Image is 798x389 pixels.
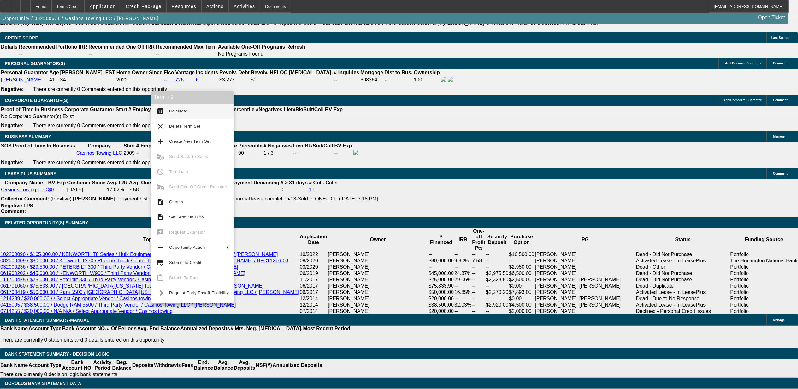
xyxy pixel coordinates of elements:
[88,44,155,50] th: Recommended One Off IRR
[454,258,472,264] td: 9.90%
[448,77,453,82] img: linkedin-icon.png
[299,302,328,308] td: 12/2014
[486,270,509,277] td: $2,975.50
[107,326,137,332] th: # Of Periods
[62,359,93,371] th: Bank Account NO.
[157,123,164,130] mat-icon: clear
[157,259,164,266] mat-icon: credit_score
[535,258,635,264] td: [PERSON_NAME]
[328,251,428,258] td: [PERSON_NAME]
[472,302,486,308] td: --
[486,228,509,251] th: Security Deposit
[126,4,162,9] span: Credit Package
[730,270,798,277] td: Portfolio
[48,180,66,185] b: BV Exp
[227,187,280,193] td: 0
[115,107,127,112] b: Start
[454,251,472,258] td: --
[486,277,509,283] td: $2,323.80
[202,0,228,12] button: Actions
[730,308,798,314] td: Portfolio
[169,200,183,204] span: Quotes
[0,302,236,308] a: 0415005 / $38,500.00 / Dodge RAM 5500 / Third Party Vendor / Casinos Towing LLC / [PERSON_NAME]
[136,150,140,156] span: --
[227,180,279,185] b: # Payment Remaining
[156,51,217,57] td: --
[334,70,359,75] b: # Inquiries
[0,277,230,282] a: 111700425 / $25,000.00 / Peterbilt 330 / Third Party Vendor / Casinos Towing LLC / [PERSON_NAME]
[454,283,472,289] td: --
[123,150,135,157] td: 2009
[454,270,472,277] td: 24.37%
[175,77,184,82] a: 726
[636,228,730,251] th: Status
[636,302,730,308] td: Activated Lease - In LeasePlus
[169,215,204,219] span: Set Term On LCW
[93,359,112,371] th: Activity Period
[0,271,245,276] a: 061900202 / $45,000.00 / KENWORTH W900 / Third Party Vendor / Casinos Towing LLC / [PERSON_NAME]
[384,76,413,83] td: --
[428,251,454,258] td: --
[472,251,486,258] td: --
[535,289,635,296] td: [PERSON_NAME]
[730,251,798,258] td: Portfolio
[123,143,135,148] b: Start
[13,143,75,149] th: Proof of Time In Business
[251,70,333,75] b: Revolv. HELOC [MEDICAL_DATA].
[33,160,167,165] span: There are currently 0 Comments entered on this opportunity
[157,138,164,145] mat-icon: add
[213,359,233,371] th: Avg. Balance
[5,35,38,40] span: CREDIT SCORE
[428,258,454,264] td: $80,000.00
[1,187,47,192] a: Casinos Towing LLC
[328,228,428,251] th: Owner
[169,124,200,129] span: Delete Term Set
[154,359,181,371] th: Withdrawls
[328,264,428,270] td: [PERSON_NAME]
[428,283,454,289] td: $75,833.90
[472,270,486,277] td: --
[5,171,56,176] span: LEASE PLUS SUMMARY
[730,264,798,270] td: Portfolio
[299,270,328,277] td: 06/2019
[328,270,428,277] td: [PERSON_NAME]
[472,308,486,314] td: --
[64,107,114,112] b: Corporate Guarantor
[238,150,262,156] div: 90
[454,308,472,314] td: --
[1,196,49,201] b: Collector Comment:
[175,70,195,75] b: Vantage
[88,51,155,57] td: --
[535,270,635,277] td: [PERSON_NAME]
[730,228,798,251] th: Funding Source
[156,44,217,50] th: Recommended Max Term
[472,228,486,251] th: One-off Profit Pts
[441,77,446,82] img: facebook-icon.png
[636,264,730,270] td: Dead - Other
[299,296,328,302] td: 12/2014
[230,107,254,112] b: Percentile
[334,76,359,83] td: --
[0,252,278,257] a: 102200096 / $165,000.00 / KENWORTH T8 Series / Hulk Equipment Corporation / Casinos Towing LLC / ...
[118,196,378,201] span: Payment history good- On-time/01-early paid off/02-normal lease completion/03-Sold to ONE-TCF ([D...
[509,289,535,296] td: $7,893.05
[636,270,730,277] td: Dead - Did Not Purchase
[472,258,486,264] td: 7.58
[255,359,272,371] th: NSF(#)
[472,283,486,289] td: --
[264,150,292,156] div: 1 / 3
[299,264,328,270] td: 03/2020
[472,277,486,283] td: --
[428,289,454,296] td: $50,000.00
[5,180,43,185] b: Company Name
[0,283,264,289] a: 061701060 / $75,833.90 / / [GEOGRAPHIC_DATA][US_STATE] Tow Equipment / Casinos Towing / [PERSON_N...
[299,308,328,314] td: 07/2014
[299,277,328,283] td: 11/2017
[164,77,167,82] a: --
[299,251,328,258] td: 10/2022
[636,296,730,302] td: Dead - Due to No Response
[773,318,785,322] span: Manage
[472,264,486,270] td: --
[730,296,798,302] td: Portfolio
[328,308,428,314] td: [PERSON_NAME]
